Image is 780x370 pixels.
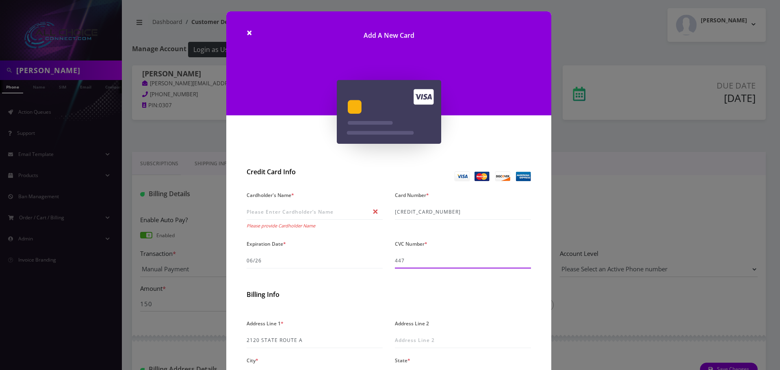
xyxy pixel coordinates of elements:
input: Address Line 1 [247,333,383,348]
label: Card Number [395,189,429,201]
label: Expiration Date [247,238,286,250]
input: CVV [395,253,531,268]
input: MM/YY [247,253,383,268]
img: Credit Card Info [455,171,531,181]
label: CVC Number [395,238,427,250]
button: Close [247,28,252,37]
label: City [247,355,258,366]
input: Address Line 2 [395,333,531,348]
span: × [247,26,252,39]
label: State [395,355,410,366]
img: Add A New Card [337,80,441,144]
input: Please Enter Card New Number [395,204,531,220]
h2: Credit Card Info [247,168,383,176]
h2: Billing Info [247,291,531,299]
input: Please Enter Cardholder’s Name [247,204,383,220]
em: Please provide Cardholder Name [247,223,315,229]
label: Address Line 2 [395,318,429,329]
label: Address Line 1 [247,318,284,329]
label: Cardholder's Name [247,189,294,201]
h1: Add A New Card [226,11,551,52]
